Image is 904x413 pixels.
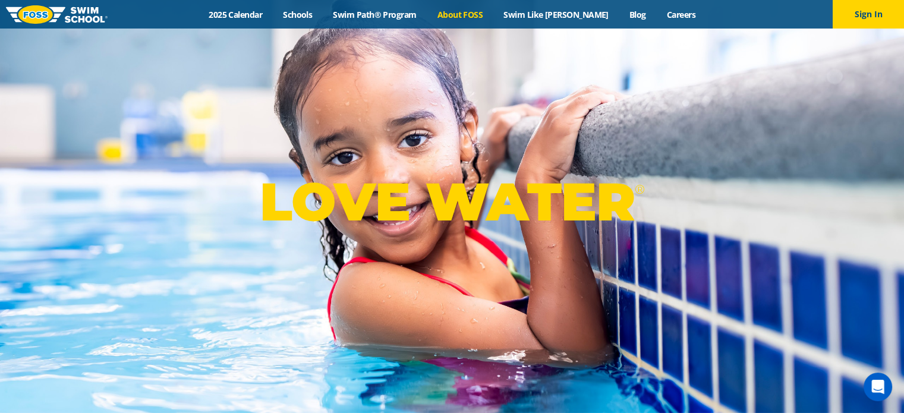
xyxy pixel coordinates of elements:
a: Blog [619,9,656,20]
div: Open Intercom Messenger [864,373,892,401]
img: FOSS Swim School Logo [6,5,108,24]
sup: ® [635,182,644,197]
a: Swim Path® Program [323,9,427,20]
a: Schools [273,9,323,20]
p: LOVE WATER [260,170,644,234]
a: Swim Like [PERSON_NAME] [493,9,619,20]
a: About FOSS [427,9,493,20]
a: Careers [656,9,705,20]
a: 2025 Calendar [199,9,273,20]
